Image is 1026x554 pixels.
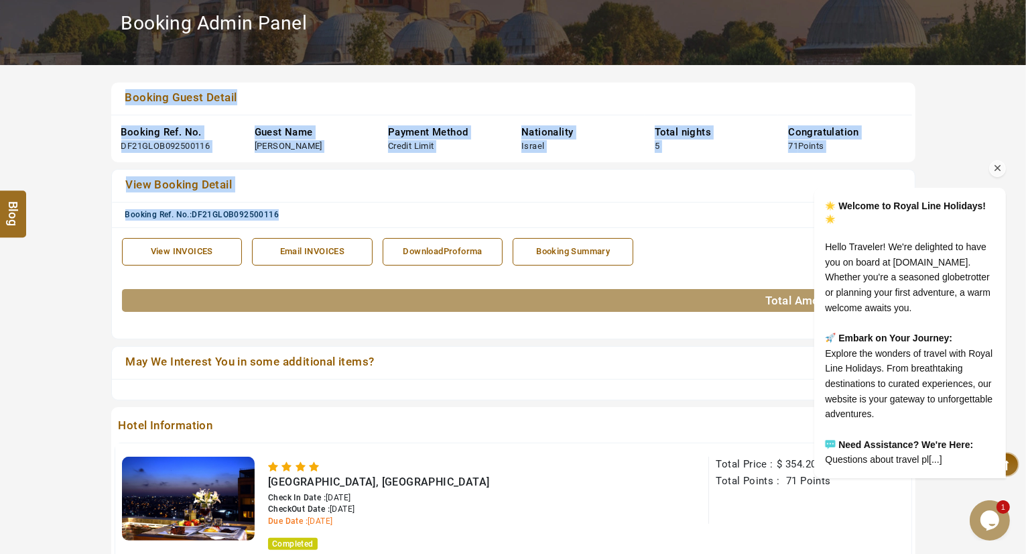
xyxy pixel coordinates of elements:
[122,238,243,266] a: View INVOICES
[192,210,279,219] span: DF21GLOB092500116
[252,238,373,266] a: Email INVOICES
[520,245,626,258] div: Booking Summary
[513,238,633,266] a: Booking Summary
[388,140,434,153] div: Credit Limit
[716,475,779,487] span: Total Points :
[129,245,235,258] div: View INVOICES
[771,52,1013,494] iframe: chat widget
[268,476,489,488] span: [GEOGRAPHIC_DATA], [GEOGRAPHIC_DATA]
[121,125,235,140] div: Booking Ref. No.
[970,500,1013,541] iframe: chat widget
[388,125,501,140] div: Payment Method
[268,516,308,526] span: Due Date :
[115,417,832,436] span: Hotel Information
[383,238,503,266] a: DownloadProforma
[268,493,326,502] span: Check In Date :
[655,125,768,140] div: Total nights
[268,504,330,514] span: CheckOut Date :
[121,11,308,35] h2: Booking Admin Panel
[122,353,826,372] a: May We Interest You in some additional items?
[765,294,843,307] span: Total Amount :
[5,201,22,213] span: Blog
[255,140,322,153] div: [PERSON_NAME]
[326,493,350,502] span: [DATE]
[716,458,773,470] span: Total Price :
[655,140,659,153] div: 5
[122,457,255,541] img: c063fbdab6d1bbf5a04c1d4ef0a4b6677fb06abe.jpeg
[125,209,911,221] div: Booking Ref. No.:
[330,504,355,514] span: [DATE]
[126,178,233,191] span: View Booking Detail
[255,125,368,140] div: Guest Name
[121,140,210,153] div: DF21GLOB092500116
[521,125,635,140] div: Nationality
[308,516,332,526] span: [DATE]
[268,538,318,550] span: Completed
[521,140,544,153] div: Israel
[121,89,827,108] a: Booking Guest Detail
